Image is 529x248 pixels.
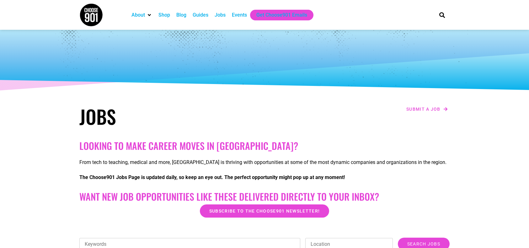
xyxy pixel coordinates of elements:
a: Blog [176,11,186,19]
a: Guides [193,11,208,19]
a: Events [232,11,247,19]
nav: Main nav [128,10,428,20]
span: Subscribe to the Choose901 newsletter! [209,209,320,213]
p: From tech to teaching, medical and more, [GEOGRAPHIC_DATA] is thriving with opportunities at some... [79,159,450,166]
span: Submit a job [406,107,441,111]
a: Get Choose901 Emails [256,11,307,19]
a: Submit a job [404,105,450,113]
strong: The Choose901 Jobs Page is updated daily, so keep an eye out. The perfect opportunity might pop u... [79,174,345,180]
h2: Want New Job Opportunities like these Delivered Directly to your Inbox? [79,191,450,202]
a: Shop [158,11,170,19]
h1: Jobs [79,105,261,128]
a: Subscribe to the Choose901 newsletter! [200,204,329,218]
div: Search [437,10,447,20]
h2: Looking to make career moves in [GEOGRAPHIC_DATA]? [79,140,450,151]
a: About [131,11,145,19]
div: About [128,10,155,20]
a: Jobs [215,11,226,19]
